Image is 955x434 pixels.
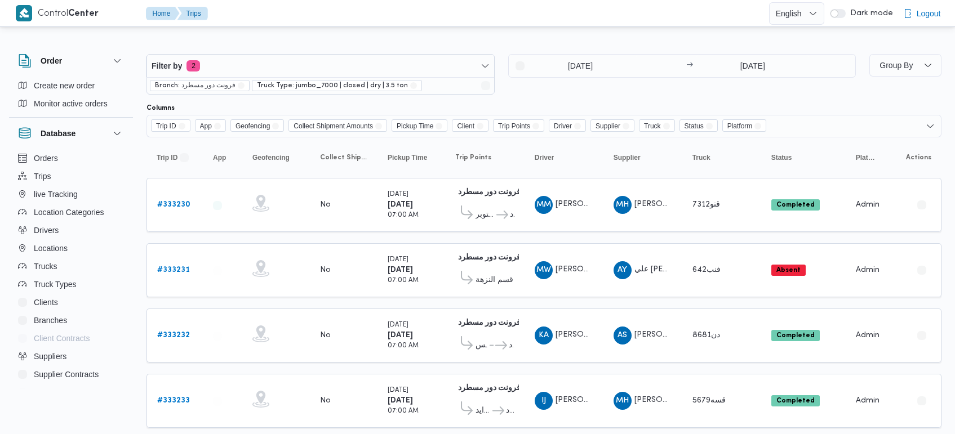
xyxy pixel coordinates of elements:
[727,120,753,132] span: Platform
[535,196,553,214] div: Mahmood Muhammad Mahmood Farj
[34,368,99,381] span: Supplier Contracts
[152,149,197,167] button: Trip IDSorted in descending order
[458,384,521,392] b: فرونت دور مسطرد
[230,119,284,132] span: Geofencing
[18,54,124,68] button: Order
[14,275,128,293] button: Truck Types
[34,350,66,363] span: Suppliers
[679,119,718,132] span: Status
[248,149,304,167] button: Geofencing
[776,397,815,404] b: Completed
[146,7,180,20] button: Home
[34,97,108,110] span: Monitor active orders
[14,167,128,185] button: Trips
[754,123,761,129] button: Remove Platform from selection in this group
[541,392,546,410] span: IJ
[14,383,128,401] button: Devices
[14,95,128,113] button: Monitor active orders
[14,347,128,365] button: Suppliers
[856,266,880,274] span: Admin
[14,221,128,239] button: Drivers
[776,332,815,339] b: Completed
[9,77,133,117] div: Order
[388,266,413,274] b: [DATE]
[146,104,175,113] label: Columns
[556,396,686,404] span: [PERSON_NAME] [PERSON_NAME]
[14,293,128,311] button: Clients
[692,332,720,339] span: دن8681
[476,404,491,418] span: قسم الشيخ زايد
[41,54,62,68] h3: Order
[388,257,408,263] small: [DATE]
[34,296,58,309] span: Clients
[692,266,721,274] span: فنب642
[18,127,124,140] button: Database
[9,149,133,393] div: Database
[614,392,632,410] div: Muhammad Hanei Muhammad Jodah Mahmood
[692,397,726,404] span: قسه5679
[157,266,190,274] b: # 333231
[639,119,675,132] span: Truck
[34,241,68,255] span: Locations
[856,397,880,404] span: Admin
[252,153,290,162] span: Geofencing
[856,332,880,339] span: Admin
[157,153,177,162] span: Trip ID; Sorted in descending order
[157,329,190,342] a: #333232
[692,153,710,162] span: Truck
[614,153,641,162] span: Supplier
[388,343,419,349] small: 07:00 AM
[34,205,104,219] span: Location Categories
[556,331,645,338] span: [PERSON_NAME] ابراهيم
[200,120,212,132] span: App
[913,261,931,279] button: Actions
[375,123,382,129] button: Remove Collect Shipment Amounts from selection in this group
[535,261,553,279] div: Mahir Whaid Asknadr Saaid
[926,122,935,131] button: Open list of options
[452,119,488,132] span: Client
[257,80,408,91] span: Truck Type: jumbo_7000 | closed | dry | 3.5 ton
[688,149,756,167] button: Truck
[771,395,820,406] span: Completed
[14,365,128,383] button: Supplier Contracts
[320,265,331,275] div: No
[152,59,182,73] span: Filter by
[539,326,549,344] span: KA
[388,153,427,162] span: Pickup Time
[899,2,945,25] button: Logout
[917,7,941,20] span: Logout
[288,119,387,132] span: Collect Shipment Amounts
[856,153,875,162] span: Platform
[150,80,250,91] span: Branch: فرونت دور مسطرد
[623,123,629,129] button: Remove Supplier from selection in this group
[776,202,815,208] b: Completed
[618,326,627,344] span: AS
[14,185,128,203] button: live Tracking
[532,123,539,129] button: Remove Trip Points from selection in this group
[16,5,32,21] img: X8yXhbKr1z7QwAAAABJRU5ErkJggg==
[618,261,627,279] span: AY
[410,82,417,89] button: remove selected entity
[157,263,190,277] a: #333231
[14,329,128,347] button: Client Contracts
[614,326,632,344] div: Alaioah Sraj Aldin Alaioah Muhammad
[14,203,128,221] button: Location Categories
[34,169,51,183] span: Trips
[493,119,544,132] span: Trip Points
[388,191,408,198] small: [DATE]
[535,153,554,162] span: Driver
[238,82,245,89] button: remove selected entity
[34,259,57,273] span: Trucks
[913,392,931,410] button: Actions
[388,408,419,414] small: 07:00 AM
[476,339,488,352] span: هايبر سفينكس
[151,119,190,132] span: Trip ID
[34,187,78,201] span: live Tracking
[157,332,190,339] b: # 333232
[180,153,189,162] svg: Sorted in descending order
[155,80,236,91] span: Branch: فرونت دور مسطرد
[706,123,713,129] button: Remove Status from selection in this group
[530,149,598,167] button: Driver
[157,198,190,212] a: #333230
[397,120,433,132] span: Pickup Time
